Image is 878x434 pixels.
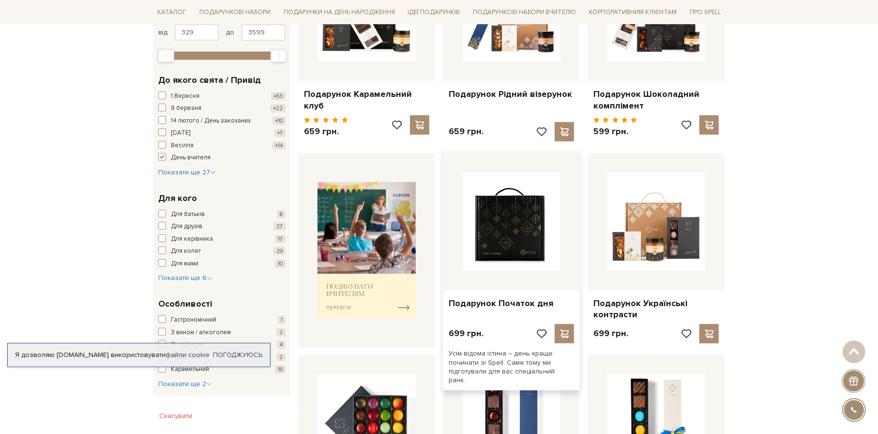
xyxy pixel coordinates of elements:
[171,340,204,350] span: Зі стрічкою
[158,273,212,283] button: Показати ще 6
[593,126,637,137] p: 599 грн.
[171,315,216,325] span: Гастрономічний
[158,379,212,389] button: Показати ще 2
[158,259,286,269] button: Для мами 10
[166,351,210,359] a: файли cookie
[686,5,725,20] a: Про Spell
[226,28,234,37] span: до
[213,351,262,359] a: Погоджуюсь
[158,210,286,219] button: Для батьків 8
[158,74,261,87] span: До якого свята / Привід
[449,328,484,339] p: 699 грн.
[304,126,348,137] p: 659 грн.
[171,92,199,101] span: 1 Вересня
[278,316,286,324] span: 1
[158,49,174,62] div: Min
[271,92,286,100] span: +53
[158,380,212,388] span: Показати ще 2
[171,247,201,256] span: Для колег
[171,222,202,232] span: Для друзів
[158,116,286,126] button: 14 лютого / День закоханих +10
[171,259,198,269] span: Для мами
[171,104,201,113] span: 8 березня
[158,168,216,177] button: Показати ще 27
[158,234,286,244] button: Для керівника 17
[304,89,429,111] a: Подарунок Карамельний клуб
[158,104,286,113] button: 8 березня +22
[171,141,194,151] span: Весілля
[171,210,205,219] span: Для батьків
[271,104,286,112] span: +22
[158,340,286,350] button: Зі стрічкою 4
[462,172,560,271] img: Подарунок Початок дня
[276,328,286,337] span: 2
[242,24,286,41] input: Ціна
[171,153,211,163] span: День вчителя
[8,351,270,359] div: Я дозволяю [DOMAIN_NAME] використовувати
[171,116,251,126] span: 14 лютого / День закоханих
[277,210,286,218] span: 8
[158,141,286,151] button: Весілля +14
[449,89,574,100] a: Подарунок Рідний візерунок
[158,297,212,310] span: Особливості
[469,4,580,20] a: Подарункові набори Вчителю
[171,128,190,138] span: [DATE]
[158,315,286,325] button: Гастрономічний 1
[593,328,628,339] p: 699 грн.
[280,5,399,20] a: Подарунки на День народження
[277,341,286,349] span: 4
[158,222,286,232] button: Для друзів 27
[449,126,484,137] p: 659 грн.
[593,298,719,321] a: Подарунок Українські контрасти
[273,222,286,231] span: 27
[158,92,286,101] button: 1 Вересня +53
[158,168,216,176] span: Показати ще 27
[153,5,190,20] a: Каталог
[158,153,286,163] button: День вчителя
[449,298,574,309] a: Подарунок Початок дня
[196,5,274,20] a: Подарункові набори
[318,182,416,318] img: banner
[275,235,286,243] span: 17
[404,5,464,20] a: Ідеї подарунків
[274,129,286,137] span: +7
[443,343,580,390] div: Усім відома істина – день краще починати зі Spell. Саме тому ми підготували для вас спеціальний р...
[153,408,198,424] button: Скасувати
[158,274,212,282] span: Показати ще 6
[158,28,167,37] span: від
[171,234,213,244] span: Для керівника
[171,328,231,338] span: З вином / алкоголем
[158,328,286,338] button: З вином / алкоголем 2
[271,49,287,62] div: Max
[171,365,209,374] span: Карамельний
[275,260,286,268] span: 10
[272,117,286,125] span: +10
[175,24,219,41] input: Ціна
[593,89,719,111] a: Подарунок Шоколадний комплімент
[158,128,286,138] button: [DATE] +7
[158,365,286,374] button: Карамельний 16
[158,247,286,256] button: Для колег 29
[272,141,286,150] span: +14
[273,247,286,255] span: 29
[585,5,681,20] a: Корпоративним клієнтам
[158,192,197,205] span: Для кого
[275,365,286,373] span: 16
[276,353,286,361] span: 2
